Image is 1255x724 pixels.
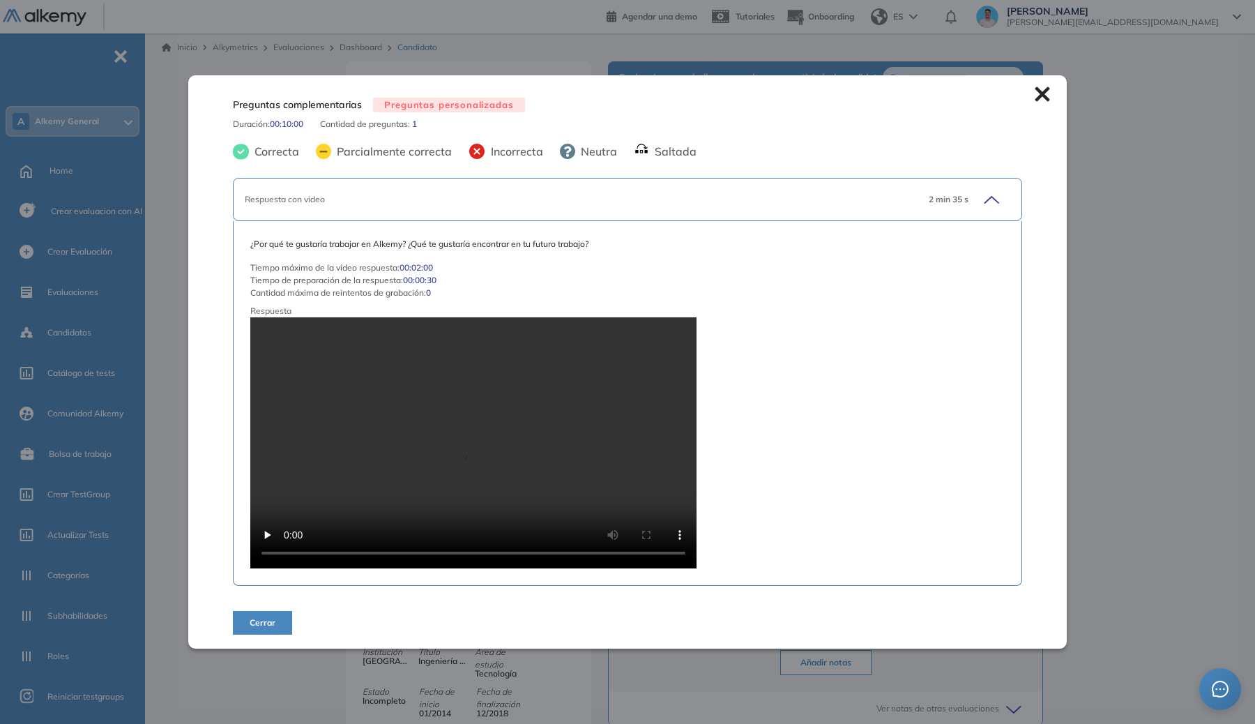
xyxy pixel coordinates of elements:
span: Correcta [249,143,299,160]
span: Cantidad de preguntas: [320,118,412,130]
div: Respuesta con video [245,193,918,206]
span: Tiempo de preparación de la respuesta : [250,274,403,287]
span: Parcialmente correcta [331,143,452,160]
span: Cantidad máxima de reintentos de grabación : [250,287,426,299]
button: Cerrar [233,611,292,635]
span: 0 [426,287,431,299]
span: Neutra [575,143,617,160]
span: Respuesta [250,305,929,317]
span: message [1211,680,1229,698]
span: Tiempo máximo de la video respuesta : [250,262,400,274]
span: Incorrecta [485,143,543,160]
span: 1 [412,118,417,130]
span: 00:00:30 [403,274,436,287]
span: Preguntas personalizadas [373,98,525,112]
span: ¿Por qué te gustaría trabajar en Alkemy? ¿Qué te gustaría encontrar en tu futuro trabajo? [250,238,1005,250]
span: 00:02:00 [400,262,433,274]
span: 00:10:00 [270,118,303,130]
span: Preguntas complementarias [233,98,362,112]
span: Saltada [649,143,697,160]
span: 2 min 35 s [929,193,968,206]
span: Duración : [233,118,270,130]
span: Cerrar [250,617,275,629]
